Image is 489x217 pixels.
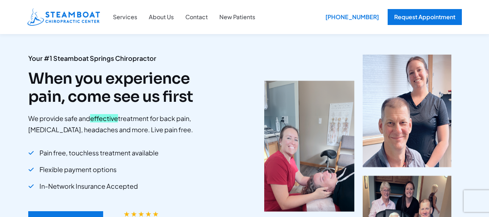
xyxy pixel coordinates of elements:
a: [PHONE_NUMBER] [320,9,380,25]
span: ★ [131,211,137,216]
span: ★ [123,211,130,216]
span: Flexible payment options [39,163,117,176]
img: Steamboat Chiropractic Center [28,8,100,26]
a: Contact [180,12,214,22]
div: [PHONE_NUMBER] [320,9,384,25]
span: Pain free, touchless treatment available [39,146,159,159]
span: In-Network Insurance Accepted [39,180,138,193]
strong: Your #1 Steamboat Springs Chiropractor [28,54,156,62]
mark: effective [90,114,118,122]
a: Request Appointment [388,9,462,25]
h2: When you experience pain, come see us first [28,70,219,106]
a: New Patients [214,12,261,22]
nav: Site Navigation [107,8,261,26]
a: About Us [143,12,180,22]
p: We provide safe and treatment for back pain, [MEDICAL_DATA], headaches and more. Live pain free. [28,113,219,135]
span: ★ [138,211,144,216]
a: Services [107,12,143,22]
div: 4.9/5 [123,211,160,216]
span: ★ [152,211,159,216]
span: ★ [145,211,152,216]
